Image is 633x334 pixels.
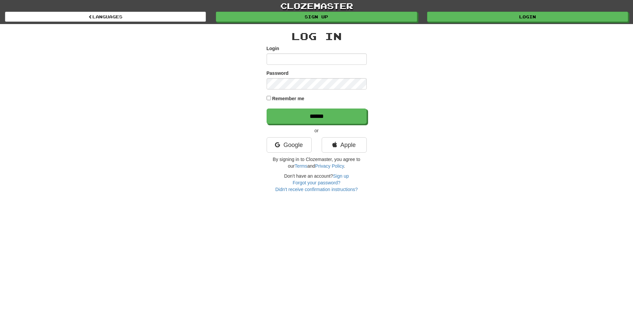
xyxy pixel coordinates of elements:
div: Don't have an account? [267,173,367,193]
label: Password [267,70,289,76]
a: Privacy Policy [315,163,344,169]
a: Forgot your password? [293,180,340,185]
a: Terms [295,163,307,169]
a: Login [427,12,628,22]
a: Sign up [333,173,349,179]
a: Sign up [216,12,417,22]
p: By signing in to Clozemaster, you agree to our and . [267,156,367,169]
p: or [267,127,367,134]
label: Login [267,45,279,52]
a: Languages [5,12,206,22]
a: Apple [322,137,367,153]
label: Remember me [272,95,304,102]
a: Didn't receive confirmation instructions? [275,187,358,192]
h2: Log In [267,31,367,42]
a: Google [267,137,312,153]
